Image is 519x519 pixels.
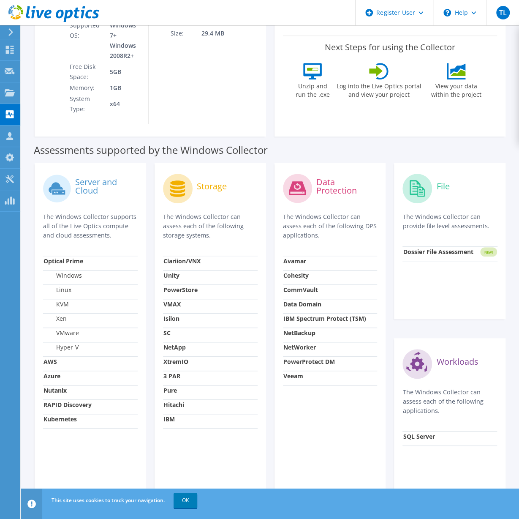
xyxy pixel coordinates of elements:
[443,9,451,16] svg: \n
[43,358,57,366] strong: AWS
[402,388,497,415] p: The Windows Collector can assess each of the following applications.
[436,182,449,191] label: File
[163,314,179,322] strong: Isilon
[163,358,188,366] strong: XtremIO
[325,42,455,52] label: Next Steps for using the Collector
[163,329,171,337] strong: SC
[283,212,378,240] p: The Windows Collector can assess each of the following DPS applications.
[43,343,79,352] label: Hyper-V
[163,212,258,240] p: The Windows Collector can assess each of the following storage systems.
[34,146,268,154] label: Assessments supported by the Windows Collector
[163,343,186,351] strong: NetApp
[69,61,103,82] td: Free Disk Space:
[163,386,177,394] strong: Pure
[293,79,332,99] label: Unzip and run the .exe
[283,314,366,322] strong: IBM Spectrum Protect (TSM)
[496,6,510,19] span: TL
[103,61,142,82] td: 5GB
[43,415,77,423] strong: Kubernetes
[43,372,60,380] strong: Azure
[163,271,179,279] strong: Unity
[69,82,103,93] td: Memory:
[436,358,478,366] label: Workloads
[69,20,103,61] td: Supported OS:
[43,300,69,309] label: KVM
[484,250,493,254] tspan: NEW!
[403,432,435,440] strong: SQL Server
[283,358,335,366] strong: PowerProtect DM
[43,271,82,280] label: Windows
[170,28,201,39] td: Size:
[163,257,201,265] strong: Clariion/VNX
[283,257,306,265] strong: Avamar
[426,79,486,99] label: View your data within the project
[174,493,197,508] a: OK
[163,372,180,380] strong: 3 PAR
[403,248,473,256] strong: Dossier File Assessment
[283,286,318,294] strong: CommVault
[69,93,103,115] td: System Type:
[43,329,79,337] label: VMware
[283,300,321,308] strong: Data Domain
[336,79,421,99] label: Log into the Live Optics portal and view your project
[103,93,142,115] td: x64
[163,286,198,294] strong: PowerStore
[163,415,175,423] strong: IBM
[283,271,309,279] strong: Cohesity
[103,82,142,93] td: 1GB
[43,386,67,394] strong: Nutanix
[43,286,71,294] label: Linux
[43,401,92,409] strong: RAPID Discovery
[197,182,227,191] label: Storage
[201,28,262,39] td: 29.4 MB
[316,178,377,195] label: Data Protection
[43,212,138,240] p: The Windows Collector supports all of the Live Optics compute and cloud assessments.
[163,401,184,409] strong: Hitachi
[43,314,67,323] label: Xen
[402,212,497,231] p: The Windows Collector can provide file level assessments.
[283,372,303,380] strong: Veeam
[283,329,315,337] strong: NetBackup
[43,257,83,265] strong: Optical Prime
[75,178,138,195] label: Server and Cloud
[163,300,181,308] strong: VMAX
[283,343,316,351] strong: NetWorker
[52,497,165,504] span: This site uses cookies to track your navigation.
[103,20,142,61] td: Windows 7+ Windows 2008R2+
